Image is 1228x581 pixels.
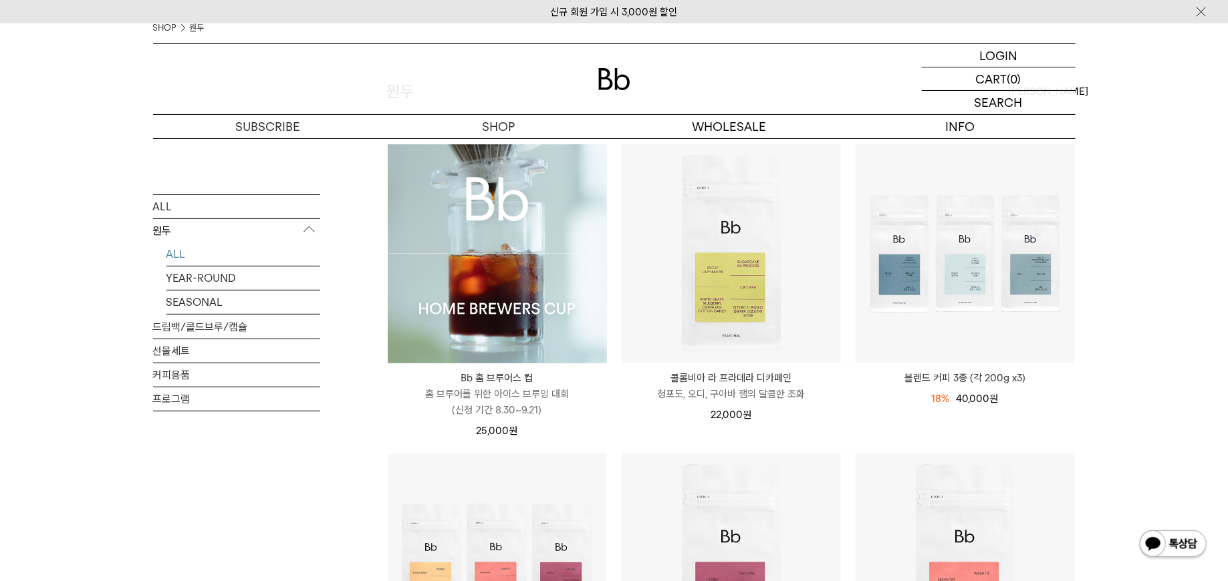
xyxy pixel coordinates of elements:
[845,115,1076,138] p: INFO
[388,144,607,363] a: Bb 홈 브루어스 컵
[856,370,1075,386] a: 블렌드 커피 3종 (각 200g x3)
[622,386,841,402] p: 청포도, 오디, 구아바 잼의 달콤한 조화
[856,144,1075,363] img: 블렌드 커피 3종 (각 200g x3)
[990,393,999,405] span: 원
[922,67,1076,91] a: CART (0)
[1007,67,1021,90] p: (0)
[622,370,841,402] a: 콜롬비아 라 프라데라 디카페인 청포도, 오디, 구아바 잼의 달콤한 조화
[388,370,607,386] p: Bb 홈 브루어스 컵
[388,386,607,418] p: 홈 브루어를 위한 아이스 브루잉 대회 (신청 기간 8.30~9.21)
[622,144,841,363] img: 콜롬비아 라 프라데라 디카페인
[932,391,950,407] div: 18%
[153,218,320,242] p: 원두
[153,194,320,218] a: ALL
[384,115,614,138] a: SHOP
[711,409,751,421] span: 22,000
[166,266,320,289] a: YEAR-ROUND
[388,144,607,363] img: 1000001223_add2_021.jpg
[551,6,678,18] a: 신규 회원 가입 시 3,000원 할인
[388,370,607,418] a: Bb 홈 브루어스 컵 홈 브루어를 위한 아이스 브루잉 대회(신청 기간 8.30~9.21)
[979,44,1017,67] p: LOGIN
[166,290,320,313] a: SEASONAL
[743,409,751,421] span: 원
[614,115,845,138] p: WHOLESALE
[153,315,320,338] a: 드립백/콜드브루/캡슐
[153,387,320,410] a: 프로그램
[153,339,320,362] a: 선물세트
[976,67,1007,90] p: CART
[153,115,384,138] a: SUBSCRIBE
[166,242,320,265] a: ALL
[975,91,1023,114] p: SEARCH
[922,44,1076,67] a: LOGIN
[1138,529,1208,561] img: 카카오톡 채널 1:1 채팅 버튼
[598,68,630,90] img: 로고
[957,393,999,405] span: 40,000
[153,363,320,386] a: 커피용품
[509,425,518,437] span: 원
[477,425,518,437] span: 25,000
[622,370,841,386] p: 콜롬비아 라 프라데라 디카페인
